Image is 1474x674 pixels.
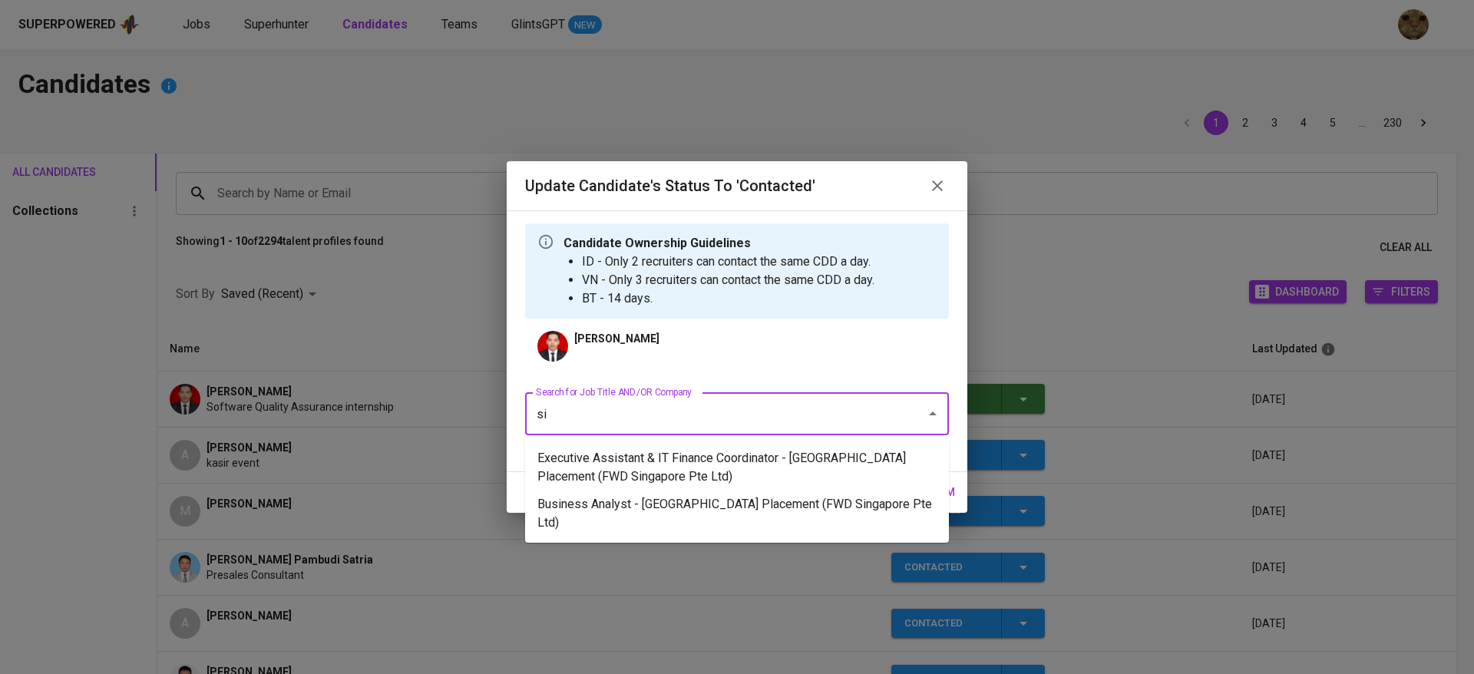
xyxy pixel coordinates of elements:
[582,253,874,271] li: ID - Only 2 recruiters can contact the same CDD a day.
[525,173,815,198] h6: Update Candidate's Status to 'Contacted'
[922,403,944,425] button: Close
[582,289,874,308] li: BT - 14 days.
[525,491,949,537] li: Business Analyst - [GEOGRAPHIC_DATA] Placement (FWD Singapore Pte Ltd)
[563,234,874,253] p: Candidate Ownership Guidelines
[525,444,949,491] li: Executive Assistant & IT Finance Coordinator - [GEOGRAPHIC_DATA] Placement (FWD Singapore Pte Ltd)
[582,271,874,289] li: VN - Only 3 recruiters can contact the same CDD a day.
[574,331,659,346] p: [PERSON_NAME]
[537,331,568,362] img: cd54f6fb5f9cfb139b074de63f17edaf.jpg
